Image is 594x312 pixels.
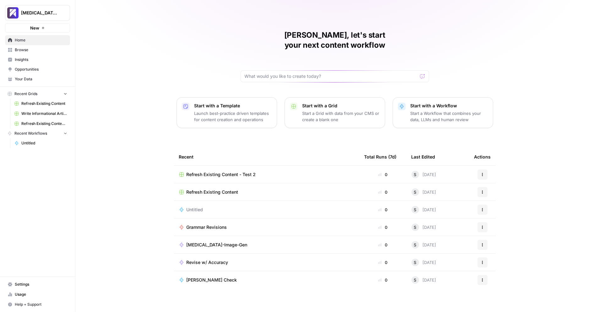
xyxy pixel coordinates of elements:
div: 0 [364,277,401,283]
span: Write Informational Article [21,111,67,116]
a: Home [5,35,70,45]
span: S [414,171,417,178]
p: Start a Grid with data from your CMS or create a blank one [302,110,380,123]
div: [DATE] [411,206,436,213]
button: Workspace: Overjet - Test [5,5,70,21]
span: [PERSON_NAME] Check [187,277,237,283]
span: S [414,242,417,248]
p: Launch best-practice driven templates for content creation and operations [194,110,272,123]
input: What would you like to create today? [245,73,417,79]
a: Write Informational Article [12,109,70,119]
a: Refresh Existing Content [12,99,70,109]
a: Untitled [12,138,70,148]
span: Refresh Existing Content - Test 2 [187,171,256,178]
span: S [414,224,417,230]
span: S [414,207,417,213]
a: Browse [5,45,70,55]
span: Refresh Existing Content [187,189,238,195]
div: 0 [364,242,401,248]
a: Opportunities [5,64,70,74]
span: Refresh Existing Content [21,101,67,106]
div: Total Runs (7d) [364,148,397,165]
span: Insights [15,57,67,62]
div: 0 [364,224,401,230]
span: Opportunities [15,67,67,72]
a: Untitled [179,207,354,213]
button: Start with a WorkflowStart a Workflow that combines your data, LLMs and human review [393,97,493,128]
span: Help + Support [15,302,67,307]
span: Untitled [187,207,203,213]
button: Start with a GridStart a Grid with data from your CMS or create a blank one [285,97,385,128]
span: Recent Grids [14,91,37,97]
span: Your Data [15,76,67,82]
div: Recent [179,148,354,165]
a: Settings [5,279,70,289]
button: Recent Grids [5,89,70,99]
button: Start with a TemplateLaunch best-practice driven templates for content creation and operations [177,97,277,128]
span: [MEDICAL_DATA]-Image-Gen [187,242,248,248]
span: Browse [15,47,67,53]
button: Help + Support [5,299,70,309]
span: S [414,277,417,283]
div: 0 [364,189,401,195]
span: Home [15,37,67,43]
div: [DATE] [411,223,436,231]
a: Revise w/ Accuracy [179,259,354,266]
p: Start a Workflow that combines your data, LLMs and human review [411,110,488,123]
span: Refresh Existing Content - Test 2 [21,121,67,126]
a: Grammar Revisions [179,224,354,230]
a: [PERSON_NAME] Check [179,277,354,283]
span: Usage [15,292,67,297]
span: Settings [15,282,67,287]
button: New [5,23,70,33]
p: Start with a Template [194,103,272,109]
div: [DATE] [411,171,436,178]
span: Revise w/ Accuracy [187,259,228,266]
span: [MEDICAL_DATA] - Test [21,10,59,16]
a: Usage [5,289,70,299]
h1: [PERSON_NAME], let's start your next content workflow [241,30,429,50]
p: Start with a Workflow [411,103,488,109]
a: Your Data [5,74,70,84]
span: S [414,259,417,266]
span: Grammar Revisions [187,224,227,230]
div: [DATE] [411,259,436,266]
a: Refresh Existing Content - Test 2 [12,119,70,129]
div: 0 [364,259,401,266]
span: Recent Workflows [14,131,47,136]
div: [DATE] [411,188,436,196]
a: Insights [5,55,70,65]
div: 0 [364,207,401,213]
span: New [30,25,39,31]
a: Refresh Existing Content [179,189,354,195]
span: S [414,189,417,195]
p: Start with a Grid [302,103,380,109]
div: 0 [364,171,401,178]
div: [DATE] [411,241,436,249]
div: Last Edited [411,148,435,165]
a: Refresh Existing Content - Test 2 [179,171,354,178]
img: Overjet - Test Logo [7,7,19,19]
span: Untitled [21,140,67,146]
a: [MEDICAL_DATA]-Image-Gen [179,242,354,248]
div: Actions [474,148,491,165]
div: [DATE] [411,276,436,284]
button: Recent Workflows [5,129,70,138]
